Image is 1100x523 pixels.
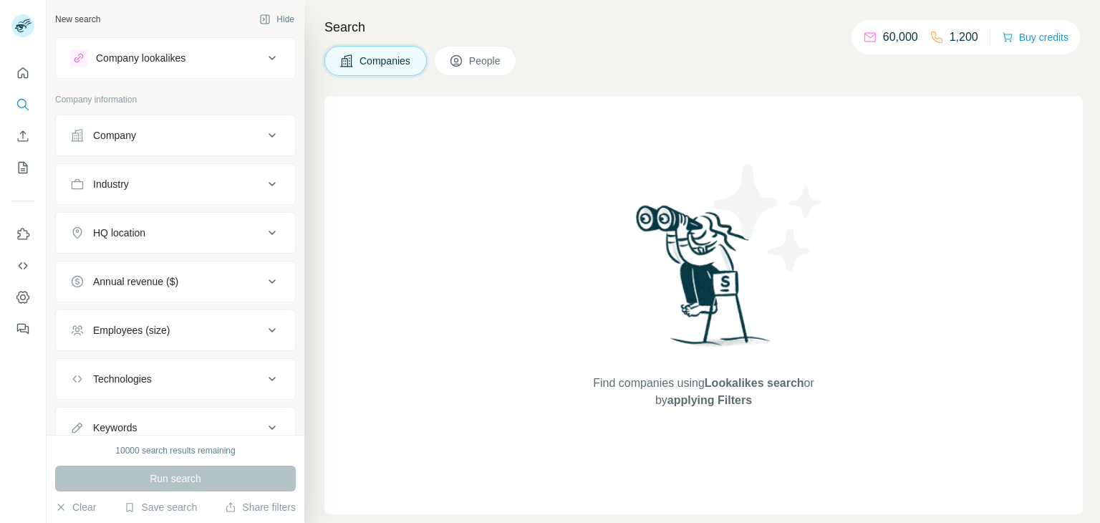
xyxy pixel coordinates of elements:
div: Technologies [93,372,152,386]
p: Company information [55,93,296,106]
div: New search [55,13,100,26]
button: Employees (size) [56,313,295,347]
p: 1,200 [950,29,978,46]
div: HQ location [93,226,145,240]
button: Keywords [56,411,295,445]
button: Use Surfe API [11,253,34,279]
img: Surfe Illustration - Stars [704,153,833,282]
button: Share filters [225,500,296,514]
button: Dashboard [11,284,34,310]
span: Lookalikes search [705,377,804,389]
button: Save search [124,500,197,514]
div: Keywords [93,421,137,435]
div: 10000 search results remaining [115,444,235,457]
div: Industry [93,177,129,191]
button: My lists [11,155,34,181]
button: Use Surfe on LinkedIn [11,221,34,247]
div: Company lookalikes [96,51,185,65]
button: Buy credits [1002,27,1068,47]
button: Feedback [11,316,34,342]
div: Annual revenue ($) [93,274,178,289]
button: Enrich CSV [11,123,34,149]
button: Clear [55,500,96,514]
span: People [469,54,502,68]
img: Surfe Illustration - Woman searching with binoculars [629,201,778,361]
span: Companies [360,54,412,68]
button: Company lookalikes [56,41,295,75]
button: Search [11,92,34,117]
button: Quick start [11,60,34,86]
button: Company [56,118,295,153]
div: Company [93,128,136,143]
span: applying Filters [667,394,752,406]
h4: Search [324,17,1083,37]
span: Find companies using or by [589,375,818,409]
button: Annual revenue ($) [56,264,295,299]
button: Hide [249,9,304,30]
button: Industry [56,167,295,201]
button: HQ location [56,216,295,250]
p: 60,000 [883,29,918,46]
div: Employees (size) [93,323,170,337]
button: Technologies [56,362,295,396]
